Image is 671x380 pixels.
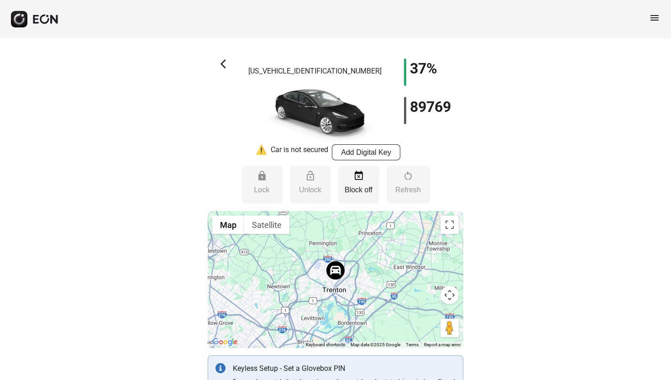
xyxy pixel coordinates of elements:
p: Block off [343,185,375,195]
span: Map data ©2025 Google [351,342,400,347]
a: Terms (opens in new tab) [406,342,419,347]
div: Car is not secured [271,144,328,160]
div: ⚠️ [256,144,267,160]
h1: 37% [410,63,437,74]
img: Google [210,336,240,348]
span: event_busy [353,170,364,181]
p: [US_VEHICLE_IDENTIFICATION_NUMBER] [248,66,382,77]
button: Keyboard shortcuts [306,342,345,348]
img: car [251,80,379,144]
button: Show satellite imagery [244,216,289,234]
button: Add Digital Key [332,144,400,160]
button: Toggle fullscreen view [440,216,459,234]
span: menu [649,12,660,23]
h1: 89769 [410,101,451,112]
a: Report a map error [424,342,461,347]
img: info [215,363,225,373]
button: Map camera controls [440,286,459,304]
button: Show street map [212,216,244,234]
span: arrow_back_ios [220,58,231,69]
a: Open this area in Google Maps (opens a new window) [210,336,240,348]
button: Block off [338,166,379,204]
p: Keyless Setup - Set a Glovebox PIN [233,363,456,374]
button: Drag Pegman onto the map to open Street View [440,319,459,337]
